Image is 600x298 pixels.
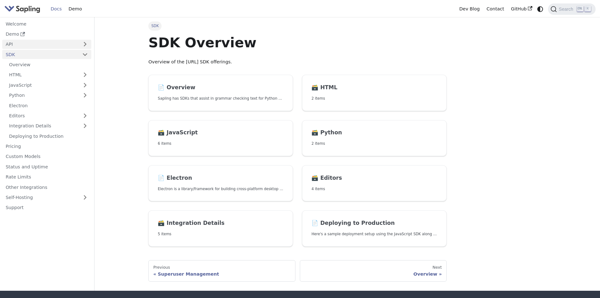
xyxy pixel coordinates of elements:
a: Self-Hosting [2,193,91,202]
a: PreviousSuperuser Management [148,260,295,282]
a: Overview [6,60,91,69]
a: 🗃️ Integration Details5 items [148,210,293,247]
nav: Docs pages [148,260,447,282]
a: 🗃️ HTML2 items [302,75,447,111]
a: HTML [6,70,91,79]
p: 5 items [158,231,283,237]
p: Here's a sample deployment setup using the JavaScript SDK along with a Python backend. [311,231,437,237]
a: 📄️ OverviewSapling has SDKs that assist in grammar checking text for Python and JavaScript, and a... [148,75,293,111]
p: 4 items [311,186,437,192]
button: Expand sidebar category 'API' [79,40,91,49]
a: Pricing [2,142,91,151]
a: 🗃️ Python2 items [302,120,447,156]
nav: Breadcrumbs [148,21,447,30]
p: 2 items [311,141,437,147]
button: Switch between dark and light mode (currently system mode) [536,4,545,14]
h2: JavaScript [158,129,283,136]
button: Expand sidebar category 'Editors' [79,111,91,120]
a: Rate Limits [2,172,91,182]
a: Status and Uptime [2,162,91,171]
p: Sapling has SDKs that assist in grammar checking text for Python and JavaScript, and an HTTP API ... [158,96,283,102]
a: NextOverview [300,260,447,282]
a: 🗃️ Editors4 items [302,165,447,202]
p: 6 items [158,141,283,147]
a: Deploying to Production [6,131,91,141]
a: 📄️ Deploying to ProductionHere's a sample deployment setup using the JavaScript SDK along with a ... [302,210,447,247]
div: Previous [153,265,290,270]
a: Python [6,91,91,100]
kbd: K [585,6,591,12]
a: Sapling.ai [4,4,43,14]
h2: Editors [311,175,437,182]
button: Search (Ctrl+K) [548,3,595,15]
a: Docs [47,4,65,14]
a: Demo [65,4,85,14]
a: Electron [6,101,91,110]
a: Dev Blog [456,4,483,14]
a: 📄️ ElectronElectron is a library/framework for building cross-platform desktop apps with JavaScri... [148,165,293,202]
a: Other Integrations [2,183,91,192]
h1: SDK Overview [148,34,447,51]
a: Contact [483,4,508,14]
a: GitHub [507,4,535,14]
h2: Overview [158,84,283,91]
a: Demo [2,30,91,39]
a: 🗃️ JavaScript6 items [148,120,293,156]
div: Superuser Management [153,271,290,277]
a: Support [2,203,91,212]
h2: HTML [311,84,437,91]
span: SDK [148,21,162,30]
a: API [2,40,79,49]
span: Search [557,7,577,12]
a: SDK [2,50,79,59]
p: 2 items [311,96,437,102]
h2: Python [311,129,437,136]
a: Integration Details [6,121,91,131]
button: Collapse sidebar category 'SDK' [79,50,91,59]
p: Overview of the [URL] SDK offerings. [148,58,447,66]
div: Next [305,265,442,270]
img: Sapling.ai [4,4,40,14]
h2: Integration Details [158,220,283,227]
a: JavaScript [6,80,91,90]
a: Editors [6,111,79,120]
div: Overview [305,271,442,277]
a: Welcome [2,19,91,28]
p: Electron is a library/framework for building cross-platform desktop apps with JavaScript, HTML, a... [158,186,283,192]
h2: Deploying to Production [311,220,437,227]
h2: Electron [158,175,283,182]
a: Custom Models [2,152,91,161]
